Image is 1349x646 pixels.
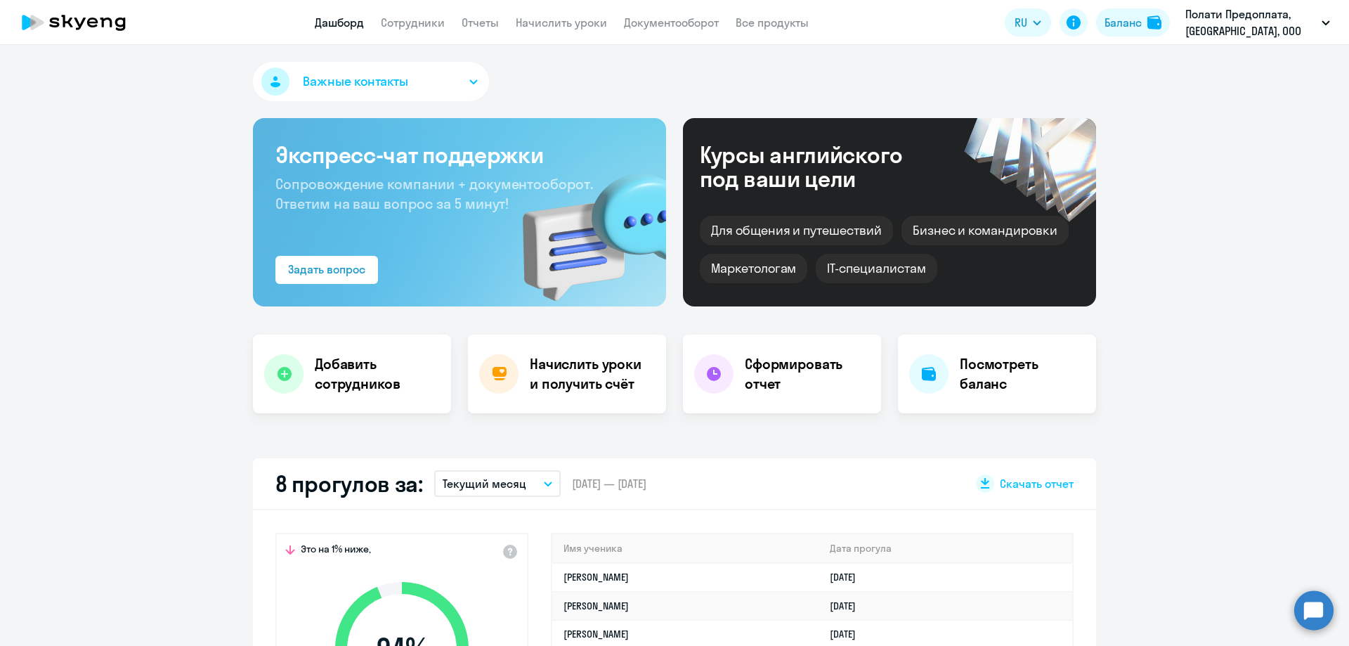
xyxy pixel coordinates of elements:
[381,15,445,30] a: Сотрудники
[315,354,440,394] h4: Добавить сотрудников
[1147,15,1161,30] img: balance
[301,543,371,560] span: Это на 1% ниже,
[563,600,629,612] a: [PERSON_NAME]
[275,175,593,212] span: Сопровождение компании + документооборот. Ответим на ваш вопрос за 5 минут!
[572,476,646,491] span: [DATE] — [DATE]
[462,15,499,30] a: Отчеты
[901,216,1069,245] div: Бизнес и командировки
[253,62,489,101] button: Важные контакты
[516,15,607,30] a: Начислить уроки
[830,628,867,640] a: [DATE]
[1104,14,1142,31] div: Баланс
[563,571,629,583] a: [PERSON_NAME]
[830,571,867,583] a: [DATE]
[275,256,378,284] button: Задать вопрос
[443,475,526,492] p: Текущий месяц
[563,628,629,640] a: [PERSON_NAME]
[1185,6,1316,39] p: Полати Предоплата, [GEOGRAPHIC_DATA], ООО
[502,148,666,306] img: bg-img
[830,600,867,612] a: [DATE]
[303,72,408,91] span: Важные контакты
[700,143,940,190] div: Курсы английского под ваши цели
[530,354,652,394] h4: Начислить уроки и получить счёт
[700,254,807,283] div: Маркетологам
[1015,14,1027,31] span: RU
[552,534,819,563] th: Имя ученика
[1096,8,1170,37] button: Балансbalance
[275,141,644,169] h3: Экспресс-чат поддержки
[1178,6,1337,39] button: Полати Предоплата, [GEOGRAPHIC_DATA], ООО
[434,470,561,497] button: Текущий месяц
[819,534,1072,563] th: Дата прогула
[288,261,365,278] div: Задать вопрос
[745,354,870,394] h4: Сформировать отчет
[1005,8,1051,37] button: RU
[700,216,893,245] div: Для общения и путешествий
[275,470,423,498] h2: 8 прогулов за:
[315,15,364,30] a: Дашборд
[816,254,937,283] div: IT-специалистам
[736,15,809,30] a: Все продукты
[624,15,719,30] a: Документооборот
[1000,476,1074,491] span: Скачать отчет
[960,354,1085,394] h4: Посмотреть баланс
